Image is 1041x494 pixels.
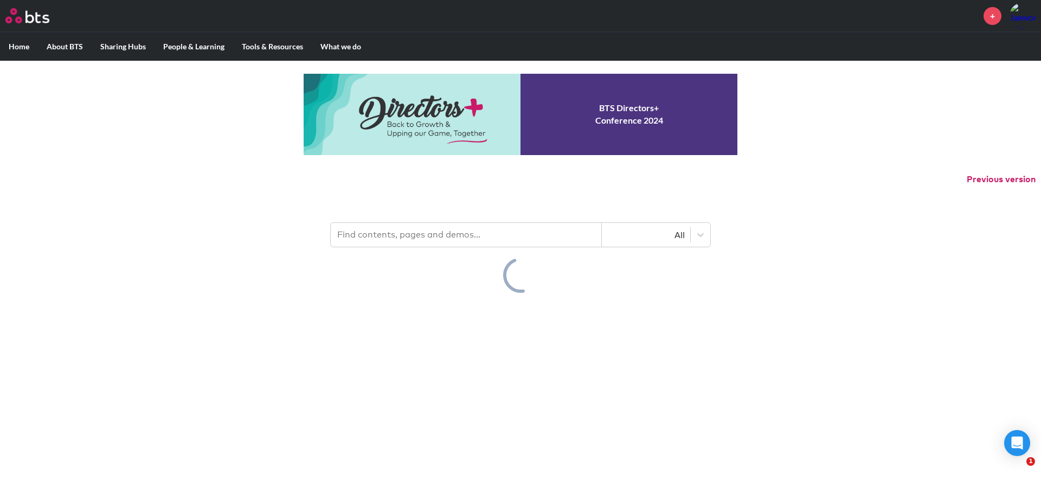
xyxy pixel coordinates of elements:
[984,7,1001,25] a: +
[155,33,233,61] label: People & Learning
[1010,3,1036,29] a: Profile
[331,223,602,247] input: Find contents, pages and demos...
[312,33,370,61] label: What we do
[5,8,69,23] a: Go home
[1004,430,1030,456] div: Open Intercom Messenger
[1010,3,1036,29] img: Jaewon Kim
[92,33,155,61] label: Sharing Hubs
[38,33,92,61] label: About BTS
[1026,457,1035,466] span: 1
[5,8,49,23] img: BTS Logo
[967,174,1036,185] button: Previous version
[1004,457,1030,483] iframe: Intercom live chat
[233,33,312,61] label: Tools & Resources
[607,229,685,241] div: All
[304,74,737,155] a: Conference 2024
